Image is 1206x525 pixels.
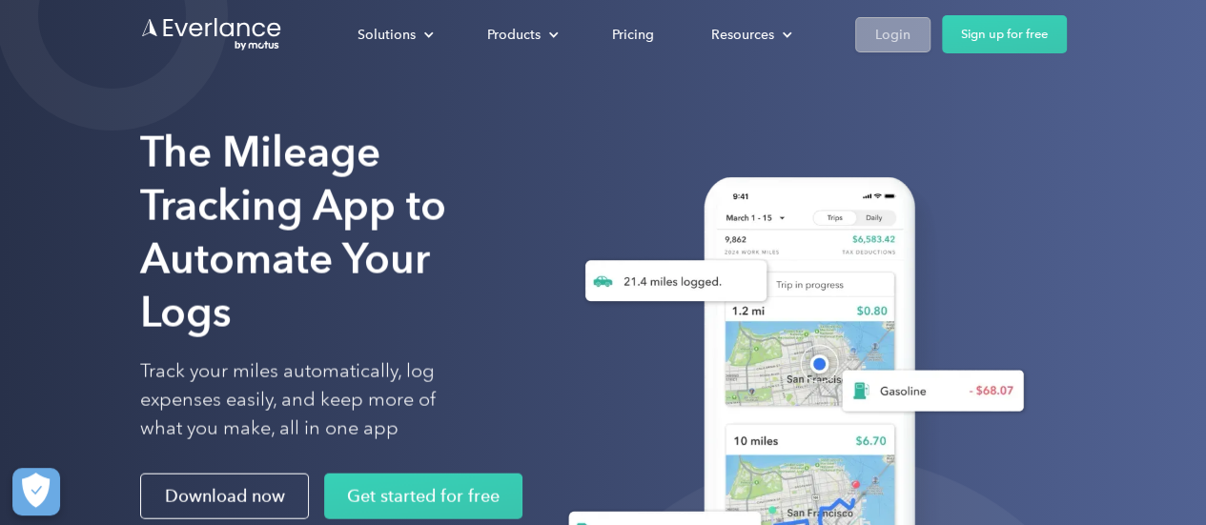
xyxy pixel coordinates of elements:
a: Pricing [593,18,673,51]
button: Cookies Settings [12,468,60,515]
div: Resources [692,18,807,51]
div: Pricing [612,23,654,47]
p: Track your miles automatically, log expenses easily, and keep more of what you make, all in one app [140,357,480,443]
a: Get started for free [324,474,522,519]
div: Solutions [358,23,416,47]
a: Login [855,17,930,52]
a: Download now [140,474,309,519]
div: Products [487,23,541,47]
a: Go to homepage [140,16,283,52]
div: Resources [711,23,774,47]
div: Login [875,23,910,47]
a: Sign up for free [942,15,1067,53]
div: Solutions [338,18,449,51]
strong: The Mileage Tracking App to Automate Your Logs [140,127,446,337]
div: Products [468,18,574,51]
